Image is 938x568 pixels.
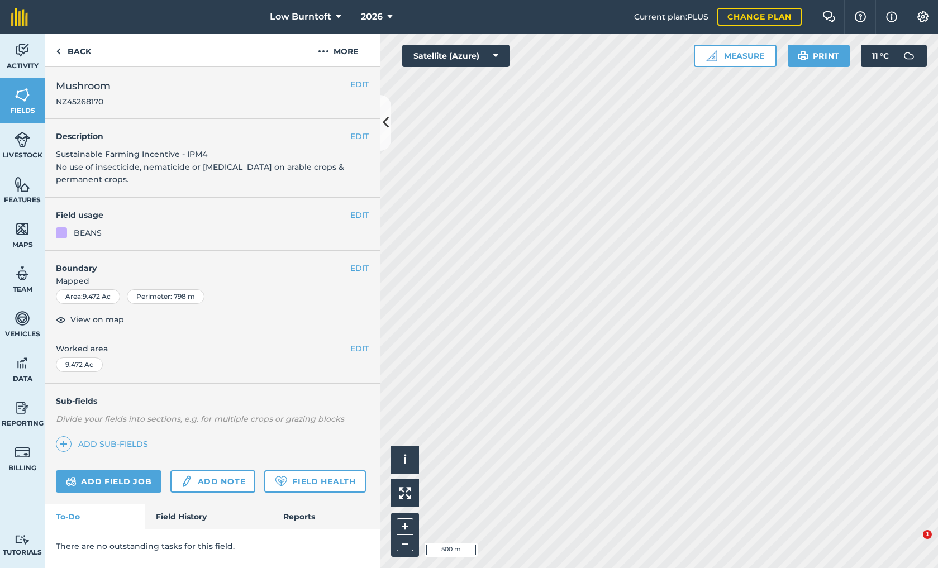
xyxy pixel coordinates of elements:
[634,11,708,23] span: Current plan : PLUS
[861,45,927,67] button: 11 °C
[56,414,344,424] em: Divide your fields into sections, e.g. for multiple crops or grazing blocks
[74,227,102,239] div: BEANS
[350,342,369,355] button: EDIT
[56,470,161,493] a: Add field job
[56,96,111,107] span: NZ45268170
[391,446,419,474] button: i
[45,395,380,407] h4: Sub-fields
[56,45,61,58] img: svg+xml;base64,PHN2ZyB4bWxucz0iaHR0cDovL3d3dy53My5vcmcvMjAwMC9zdmciIHdpZHRoPSI5IiBoZWlnaHQ9IjI0Ii...
[900,530,927,557] iframe: Intercom live chat
[15,444,30,461] img: svg+xml;base64,PD94bWwgdmVyc2lvbj0iMS4wIiBlbmNvZGluZz0idXRmLTgiPz4KPCEtLSBHZW5lcmF0b3I6IEFkb2JlIE...
[56,436,153,452] a: Add sub-fields
[272,504,380,529] a: Reports
[45,251,350,274] h4: Boundary
[56,78,111,94] span: Mushroom
[15,176,30,193] img: svg+xml;base64,PHN2ZyB4bWxucz0iaHR0cDovL3d3dy53My5vcmcvMjAwMC9zdmciIHdpZHRoPSI1NiIgaGVpZ2h0PSI2MC...
[15,265,30,282] img: svg+xml;base64,PD94bWwgdmVyc2lvbj0iMS4wIiBlbmNvZGluZz0idXRmLTgiPz4KPCEtLSBHZW5lcmF0b3I6IEFkb2JlIE...
[56,209,350,221] h4: Field usage
[350,209,369,221] button: EDIT
[15,534,30,545] img: svg+xml;base64,PD94bWwgdmVyc2lvbj0iMS4wIiBlbmNvZGluZz0idXRmLTgiPz4KPCEtLSBHZW5lcmF0b3I6IEFkb2JlIE...
[70,313,124,326] span: View on map
[694,45,777,67] button: Measure
[916,11,930,22] img: A cog icon
[145,504,272,529] a: Field History
[56,289,120,304] div: Area : 9.472 Ac
[399,487,411,499] img: Four arrows, one pointing top left, one top right, one bottom right and the last bottom left
[45,275,380,287] span: Mapped
[11,8,28,26] img: fieldmargin Logo
[798,49,808,63] img: svg+xml;base64,PHN2ZyB4bWxucz0iaHR0cDovL3d3dy53My5vcmcvMjAwMC9zdmciIHdpZHRoPSIxOSIgaGVpZ2h0PSIyNC...
[318,45,329,58] img: svg+xml;base64,PHN2ZyB4bWxucz0iaHR0cDovL3d3dy53My5vcmcvMjAwMC9zdmciIHdpZHRoPSIyMCIgaGVpZ2h0PSIyNC...
[15,42,30,59] img: svg+xml;base64,PD94bWwgdmVyc2lvbj0iMS4wIiBlbmNvZGluZz0idXRmLTgiPz4KPCEtLSBHZW5lcmF0b3I6IEFkb2JlIE...
[56,130,369,142] h4: Description
[66,475,77,488] img: svg+xml;base64,PD94bWwgdmVyc2lvbj0iMS4wIiBlbmNvZGluZz0idXRmLTgiPz4KPCEtLSBHZW5lcmF0b3I6IEFkb2JlIE...
[872,45,889,67] span: 11 ° C
[397,535,413,551] button: –
[402,45,510,67] button: Satellite (Azure)
[15,131,30,148] img: svg+xml;base64,PD94bWwgdmVyc2lvbj0iMS4wIiBlbmNvZGluZz0idXRmLTgiPz4KPCEtLSBHZW5lcmF0b3I6IEFkb2JlIE...
[264,470,365,493] a: Field Health
[15,221,30,237] img: svg+xml;base64,PHN2ZyB4bWxucz0iaHR0cDovL3d3dy53My5vcmcvMjAwMC9zdmciIHdpZHRoPSI1NiIgaGVpZ2h0PSI2MC...
[706,50,717,61] img: Ruler icon
[886,10,897,23] img: svg+xml;base64,PHN2ZyB4bWxucz0iaHR0cDovL3d3dy53My5vcmcvMjAwMC9zdmciIHdpZHRoPSIxNyIgaGVpZ2h0PSIxNy...
[397,518,413,535] button: +
[170,470,255,493] a: Add note
[56,540,369,552] p: There are no outstanding tasks for this field.
[403,452,407,466] span: i
[296,34,380,66] button: More
[350,262,369,274] button: EDIT
[350,78,369,90] button: EDIT
[127,289,204,304] div: Perimeter : 798 m
[56,342,369,355] span: Worked area
[350,130,369,142] button: EDIT
[854,11,867,22] img: A question mark icon
[923,530,932,539] span: 1
[717,8,802,26] a: Change plan
[270,10,331,23] span: Low Burntoft
[45,504,145,529] a: To-Do
[15,399,30,416] img: svg+xml;base64,PD94bWwgdmVyc2lvbj0iMS4wIiBlbmNvZGluZz0idXRmLTgiPz4KPCEtLSBHZW5lcmF0b3I6IEFkb2JlIE...
[180,475,193,488] img: svg+xml;base64,PD94bWwgdmVyc2lvbj0iMS4wIiBlbmNvZGluZz0idXRmLTgiPz4KPCEtLSBHZW5lcmF0b3I6IEFkb2JlIE...
[56,149,344,184] span: Sustainable Farming Incentive - IPM4 No use of insecticide, nematicide or [MEDICAL_DATA] on arabl...
[56,357,103,372] div: 9.472 Ac
[788,45,850,67] button: Print
[15,310,30,327] img: svg+xml;base64,PD94bWwgdmVyc2lvbj0iMS4wIiBlbmNvZGluZz0idXRmLTgiPz4KPCEtLSBHZW5lcmF0b3I6IEFkb2JlIE...
[15,355,30,371] img: svg+xml;base64,PD94bWwgdmVyc2lvbj0iMS4wIiBlbmNvZGluZz0idXRmLTgiPz4KPCEtLSBHZW5lcmF0b3I6IEFkb2JlIE...
[361,10,383,23] span: 2026
[60,437,68,451] img: svg+xml;base64,PHN2ZyB4bWxucz0iaHR0cDovL3d3dy53My5vcmcvMjAwMC9zdmciIHdpZHRoPSIxNCIgaGVpZ2h0PSIyNC...
[45,34,102,66] a: Back
[56,313,124,326] button: View on map
[898,45,920,67] img: svg+xml;base64,PD94bWwgdmVyc2lvbj0iMS4wIiBlbmNvZGluZz0idXRmLTgiPz4KPCEtLSBHZW5lcmF0b3I6IEFkb2JlIE...
[15,87,30,103] img: svg+xml;base64,PHN2ZyB4bWxucz0iaHR0cDovL3d3dy53My5vcmcvMjAwMC9zdmciIHdpZHRoPSI1NiIgaGVpZ2h0PSI2MC...
[56,313,66,326] img: svg+xml;base64,PHN2ZyB4bWxucz0iaHR0cDovL3d3dy53My5vcmcvMjAwMC9zdmciIHdpZHRoPSIxOCIgaGVpZ2h0PSIyNC...
[822,11,836,22] img: Two speech bubbles overlapping with the left bubble in the forefront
